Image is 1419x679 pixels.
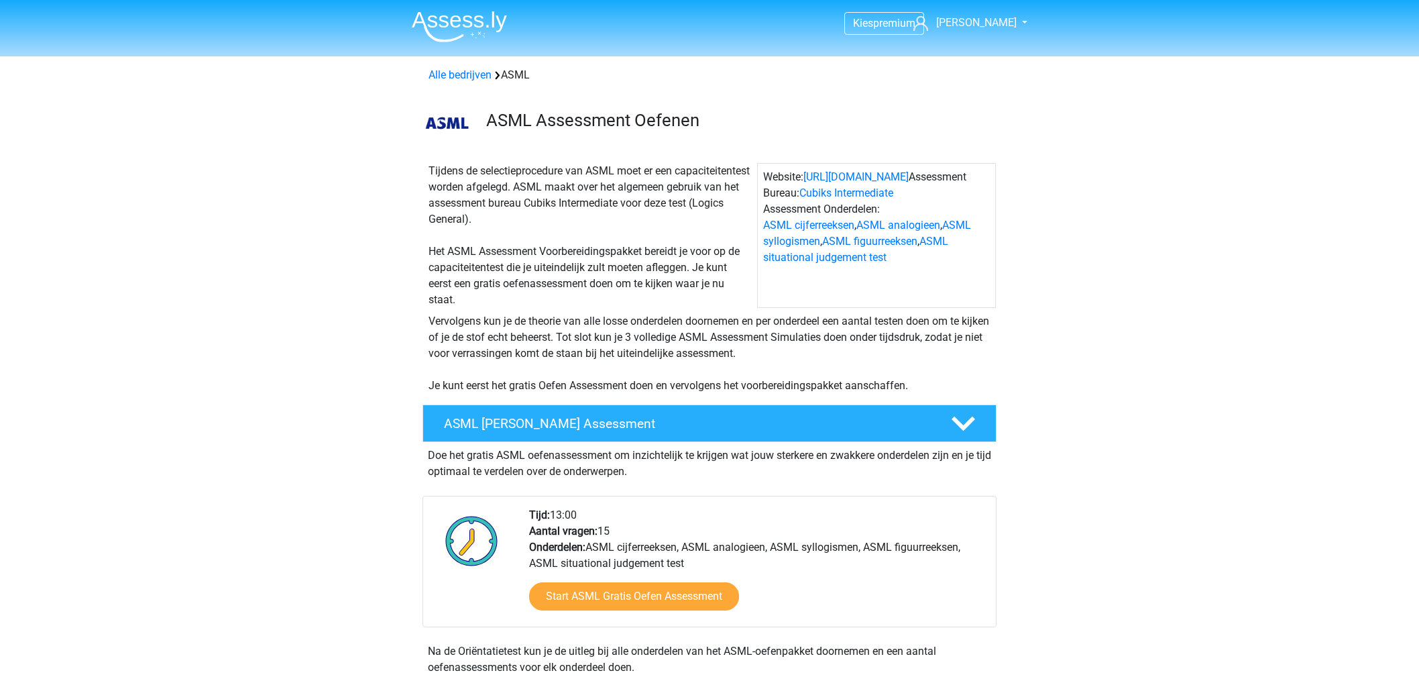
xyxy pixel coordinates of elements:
[856,219,940,231] a: ASML analogieen
[908,15,1018,31] a: [PERSON_NAME]
[529,541,585,554] b: Onderdelen:
[422,442,997,480] div: Doe het gratis ASML oefenassessment om inzichtelijk te krijgen wat jouw sterkere en zwakkere onde...
[423,67,996,83] div: ASML
[412,11,507,42] img: Assessly
[803,170,909,183] a: [URL][DOMAIN_NAME]
[763,219,854,231] a: ASML cijferreeksen
[429,68,492,81] a: Alle bedrijven
[757,163,996,308] div: Website: Assessment Bureau: Assessment Onderdelen: , , , ,
[423,313,996,394] div: Vervolgens kun je de theorie van alle losse onderdelen doornemen en per onderdeel een aantal test...
[438,507,506,574] img: Klok
[845,14,923,32] a: Kiespremium
[529,525,598,537] b: Aantal vragen:
[853,17,873,30] span: Kies
[936,16,1017,29] span: [PERSON_NAME]
[486,110,986,131] h3: ASML Assessment Oefenen
[799,187,893,199] a: Cubiks Intermediate
[444,416,929,431] h4: ASML [PERSON_NAME] Assessment
[529,582,739,611] a: Start ASML Gratis Oefen Assessment
[873,17,915,30] span: premium
[529,509,550,521] b: Tijd:
[417,405,1002,442] a: ASML [PERSON_NAME] Assessment
[423,163,757,308] div: Tijdens de selectieprocedure van ASML moet er een capaciteitentest worden afgelegd. ASML maakt ov...
[822,235,917,248] a: ASML figuurreeksen
[422,643,997,676] div: Na de Oriëntatietest kun je de uitleg bij alle onderdelen van het ASML-oefenpakket doornemen en e...
[519,507,995,627] div: 13:00 15 ASML cijferreeksen, ASML analogieen, ASML syllogismen, ASML figuurreeksen, ASML situatio...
